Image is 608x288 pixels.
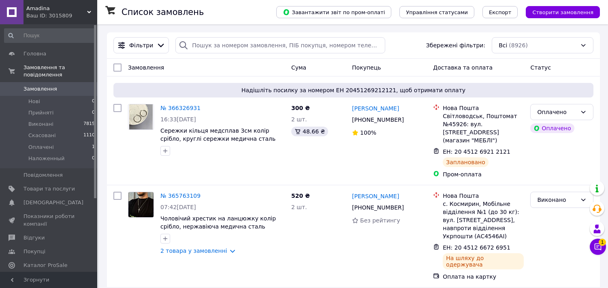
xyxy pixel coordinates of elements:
a: Створити замовлення [518,8,600,15]
a: [PERSON_NAME] [352,104,399,112]
a: [PERSON_NAME] [352,192,399,200]
div: [PHONE_NUMBER] [350,114,405,125]
span: Доставка та оплата [433,64,493,71]
span: 0 [92,109,95,116]
button: Управління статусами [399,6,474,18]
span: Замовлення [23,85,57,93]
span: 1 [92,144,95,151]
div: Нова Пошта [443,192,524,200]
div: На шляху до одержувача [443,253,524,269]
span: Нові [28,98,40,105]
a: 2 товара у замовленні [160,248,227,254]
a: Фото товару [128,192,154,218]
span: 07:42[DATE] [160,204,196,210]
span: (8926) [509,42,528,49]
div: Оплата на картку [443,273,524,281]
span: 7815 [83,121,95,128]
div: [PHONE_NUMBER] [350,202,405,213]
span: ЕН: 20 4512 6672 6951 [443,244,510,251]
span: Головна [23,50,46,57]
span: Створити замовлення [532,9,593,15]
span: Завантажити звіт по пром-оплаті [283,8,385,16]
span: 0 [92,98,95,105]
img: Фото товару [129,104,153,129]
div: Оплачено [537,108,577,116]
span: 2 шт. [291,116,307,123]
span: Управління статусами [406,9,468,15]
span: Прийняті [28,109,53,116]
span: Оплачені [28,144,54,151]
span: Amadina [26,5,87,12]
span: Скасовані [28,132,56,139]
div: Ваш ID: 3015809 [26,12,97,19]
span: Наложенный [28,155,64,162]
span: Фільтри [129,41,153,49]
span: 16:33[DATE] [160,116,196,123]
span: 1 [599,239,606,246]
span: 2 шт. [291,204,307,210]
span: Покупець [352,64,381,71]
div: Заплановано [443,157,489,167]
span: Cума [291,64,306,71]
span: 300 ₴ [291,105,310,111]
span: Покупці [23,248,45,255]
a: Сережки кільця медсплав 3см колір срібло, круглі сережки медична сталь [160,127,275,142]
a: № 366326931 [160,105,201,111]
span: Відгуки [23,234,45,241]
div: Пром-оплата [443,170,524,178]
span: Каталог ProSale [23,262,67,269]
span: 520 ₴ [291,193,310,199]
span: Показники роботи компанії [23,213,75,227]
span: Виконані [28,121,53,128]
span: [DEMOGRAPHIC_DATA] [23,199,83,206]
button: Чат з покупцем1 [590,239,606,255]
span: Замовлення та повідомлення [23,64,97,78]
span: Статус [530,64,551,71]
input: Пошук [4,28,96,43]
a: Чоловічий хрестик на ланцюжку колір срібло, нержавіюча медична сталь [160,215,276,230]
span: 0 [92,155,95,162]
div: 48.66 ₴ [291,127,328,136]
div: Оплачено [530,123,574,133]
a: № 365763109 [160,193,201,199]
span: Повідомлення [23,172,63,179]
span: Всі [499,41,507,49]
div: с. Космирин, Мобільне відділення №1 (до 30 кг): вул. [STREET_ADDRESS], навпроти відділення Укрпош... [443,200,524,240]
button: Експорт [482,6,518,18]
img: Фото товару [128,192,154,217]
button: Завантажити звіт по пром-оплаті [276,6,391,18]
span: Експорт [489,9,512,15]
span: Товари та послуги [23,185,75,193]
h1: Список замовлень [122,7,204,17]
button: Створити замовлення [526,6,600,18]
input: Пошук за номером замовлення, ПІБ покупця, номером телефону, Email, номером накладної [175,37,385,53]
span: 1110 [83,132,95,139]
div: Світловодськ, Поштомат №45926: вул. [STREET_ADDRESS] (магазин "МЕБЛІ") [443,112,524,144]
span: Замовлення [128,64,164,71]
span: Без рейтингу [360,217,400,224]
span: Збережені фільтри: [426,41,485,49]
div: Виконано [537,195,577,204]
div: Нова Пошта [443,104,524,112]
span: ЕН: 20 4512 6921 2121 [443,148,510,155]
span: Надішліть посилку за номером ЕН 20451269212121, щоб отримати оплату [117,86,590,94]
span: 100% [360,129,376,136]
a: Фото товару [128,104,154,130]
